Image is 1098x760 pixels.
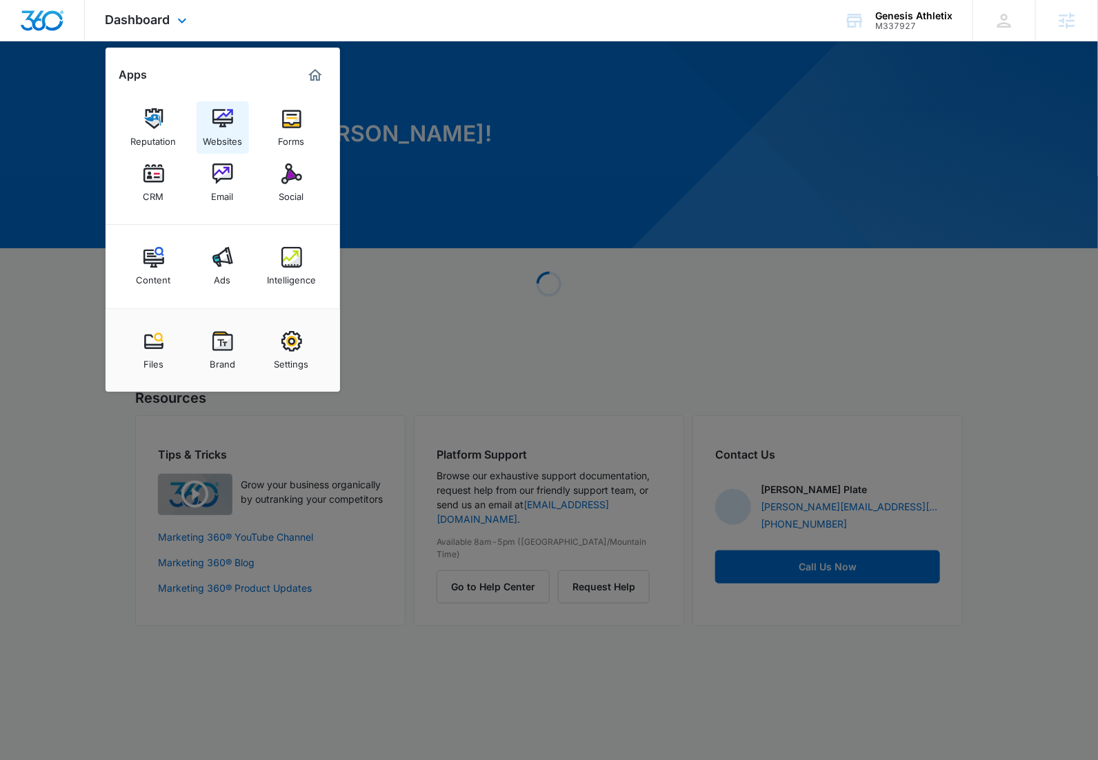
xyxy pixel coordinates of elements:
a: Email [197,157,249,209]
div: account name [875,10,952,21]
div: Reputation [131,129,177,147]
div: Forms [279,129,305,147]
div: Social [279,184,304,202]
a: Forms [266,101,318,154]
div: Intelligence [267,268,316,286]
div: CRM [143,184,164,202]
div: Brand [210,352,235,370]
a: Files [128,324,180,377]
a: Content [128,240,180,292]
div: account id [875,21,952,31]
a: Marketing 360® Dashboard [304,64,326,86]
a: Reputation [128,101,180,154]
a: CRM [128,157,180,209]
a: Websites [197,101,249,154]
h2: Apps [119,68,148,81]
div: Content [137,268,171,286]
div: Settings [274,352,309,370]
a: Intelligence [266,240,318,292]
div: Websites [203,129,242,147]
div: Email [212,184,234,202]
div: Ads [214,268,231,286]
a: Social [266,157,318,209]
div: Files [143,352,163,370]
a: Brand [197,324,249,377]
a: Settings [266,324,318,377]
a: Ads [197,240,249,292]
span: Dashboard [106,12,170,27]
